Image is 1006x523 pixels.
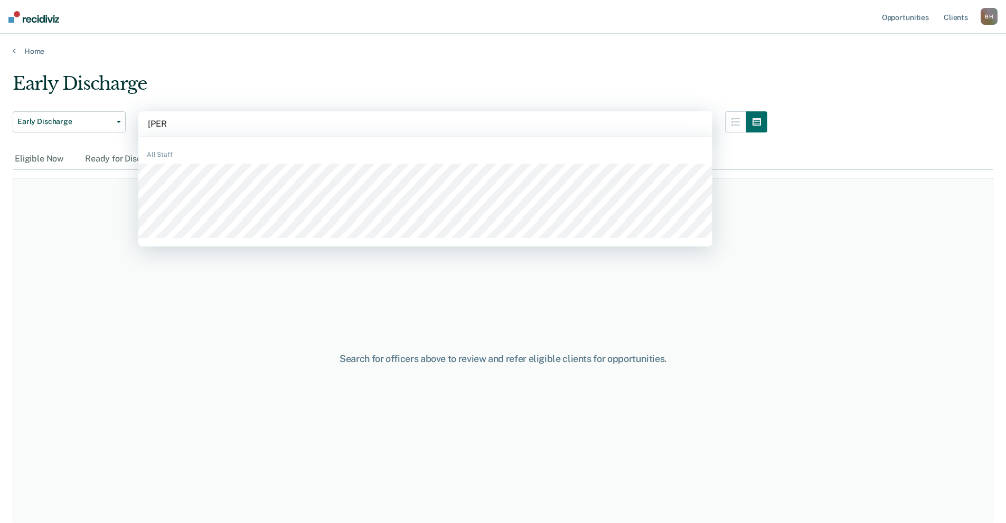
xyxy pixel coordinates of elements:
div: Ready for Discharge [83,149,166,169]
button: BH [981,8,998,25]
span: Early Discharge [17,117,112,126]
div: Early Discharge [13,73,767,103]
div: Eligible Now [13,149,66,169]
div: All Staff [138,150,712,159]
a: Home [13,46,993,56]
img: Recidiviz [8,11,59,23]
button: Early Discharge [13,111,126,132]
div: Search for officers above to review and refer eligible clients for opportunities. [258,353,748,365]
div: B H [981,8,998,25]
